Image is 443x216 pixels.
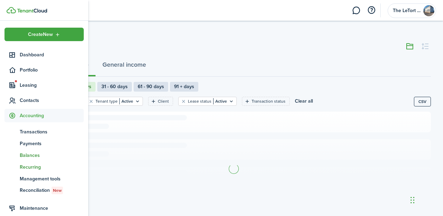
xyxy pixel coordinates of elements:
label: 91 + days [170,82,198,92]
filter-tag: Open filter [86,97,143,106]
button: Clear all [295,97,313,106]
filter-tag-value: Active [213,98,227,104]
a: Payments [4,138,84,149]
span: Dashboard [20,51,84,58]
span: Recurring [20,163,84,171]
img: The LeTort Collective, LLC [423,5,434,16]
a: Management tools [4,173,84,185]
img: Loading [228,163,240,175]
span: Reconciliation [20,187,84,194]
filter-tag-label: Tenant type [96,98,118,104]
span: Accounting [20,112,84,119]
span: Maintenance [20,205,84,212]
span: Contacts [20,97,84,104]
a: Transactions [4,126,84,138]
a: Recurring [4,161,84,173]
button: Clear filter [88,98,94,104]
filter-tag-label: Lease status [188,98,211,104]
filter-tag: Open filter [242,97,290,106]
span: Management tools [20,175,84,182]
span: Leasing [20,82,84,89]
img: TenantCloud [17,9,47,13]
button: Clear filter [181,98,187,104]
filter-tag-label: Transaction status [252,98,286,104]
span: Portfolio [20,66,84,74]
span: Create New [28,32,53,37]
a: Messaging [350,2,363,19]
button: Open menu [4,28,84,41]
filter-tag: Open filter [148,97,173,106]
button: General income [96,56,153,77]
span: New [53,187,62,194]
filter-tag: Open filter [178,97,237,106]
iframe: Chat Widget [408,183,443,216]
a: Balances [4,149,84,161]
span: Transactions [20,128,84,135]
span: The LeTort Collective, LLC [393,8,421,13]
filter-tag-label: Client [158,98,169,104]
filter-tag-value: Active [119,98,133,104]
a: ReconciliationNew [4,185,84,196]
div: Drag [410,190,415,210]
span: Payments [20,140,84,147]
label: 31 - 60 days [97,82,132,92]
button: CSV [414,97,431,106]
label: 61 - 90 days [134,82,168,92]
button: Open resource center [365,4,377,16]
img: TenantCloud [7,7,16,13]
span: Balances [20,152,84,159]
a: Dashboard [4,48,84,62]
